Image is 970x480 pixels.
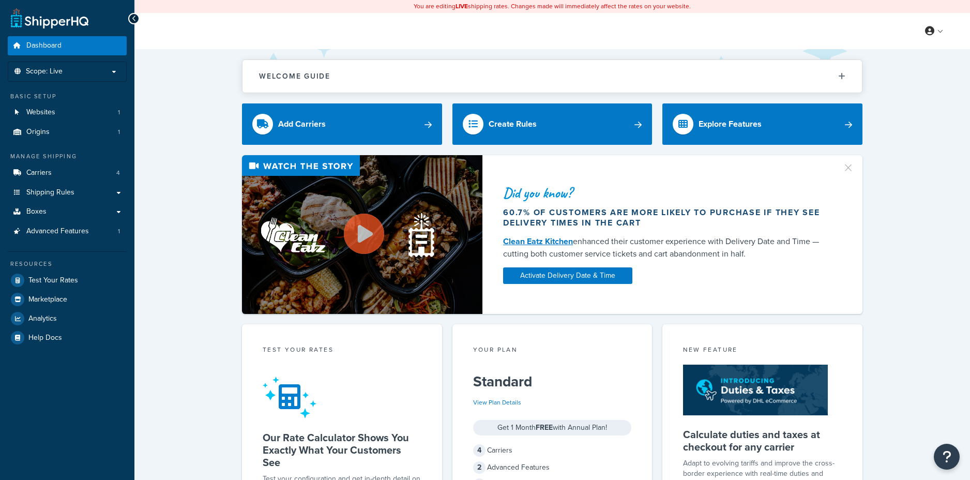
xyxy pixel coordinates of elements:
[473,444,486,457] span: 4
[473,398,521,407] a: View Plan Details
[473,373,632,390] h5: Standard
[489,117,537,131] div: Create Rules
[26,188,74,197] span: Shipping Rules
[8,183,127,202] a: Shipping Rules
[456,2,468,11] b: LIVE
[26,169,52,177] span: Carriers
[116,169,120,177] span: 4
[8,260,127,268] div: Resources
[8,290,127,309] a: Marketplace
[536,422,553,433] strong: FREE
[8,103,127,122] a: Websites1
[278,117,326,131] div: Add Carriers
[263,431,421,469] h5: Our Rate Calculator Shows You Exactly What Your Customers See
[473,420,632,436] div: Get 1 Month with Annual Plan!
[503,235,830,260] div: enhanced their customer experience with Delivery Date and Time — cutting both customer service ti...
[8,163,127,183] a: Carriers4
[118,227,120,236] span: 1
[452,103,653,145] a: Create Rules
[8,328,127,347] a: Help Docs
[503,235,573,247] a: Clean Eatz Kitchen
[8,222,127,241] a: Advanced Features1
[473,461,486,474] span: 2
[242,60,862,93] button: Welcome Guide
[503,186,830,200] div: Did you know?
[8,36,127,55] a: Dashboard
[242,103,442,145] a: Add Carriers
[118,108,120,117] span: 1
[26,67,63,76] span: Scope: Live
[242,155,482,314] img: Video thumbnail
[683,428,842,453] h5: Calculate duties and taxes at checkout for any carrier
[473,443,632,458] div: Carriers
[26,227,89,236] span: Advanced Features
[28,276,78,285] span: Test Your Rates
[503,207,830,228] div: 60.7% of customers are more likely to purchase if they see delivery times in the cart
[8,222,127,241] li: Advanced Features
[503,267,632,284] a: Activate Delivery Date & Time
[473,345,632,357] div: Your Plan
[28,314,57,323] span: Analytics
[28,295,67,304] span: Marketplace
[8,163,127,183] li: Carriers
[683,345,842,357] div: New Feature
[26,128,50,137] span: Origins
[259,72,330,80] h2: Welcome Guide
[8,152,127,161] div: Manage Shipping
[26,108,55,117] span: Websites
[699,117,762,131] div: Explore Features
[8,271,127,290] a: Test Your Rates
[26,41,62,50] span: Dashboard
[662,103,862,145] a: Explore Features
[8,123,127,142] a: Origins1
[263,345,421,357] div: Test your rates
[473,460,632,475] div: Advanced Features
[934,444,960,470] button: Open Resource Center
[26,207,47,216] span: Boxes
[28,334,62,342] span: Help Docs
[8,202,127,221] a: Boxes
[8,309,127,328] a: Analytics
[8,123,127,142] li: Origins
[8,103,127,122] li: Websites
[8,92,127,101] div: Basic Setup
[118,128,120,137] span: 1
